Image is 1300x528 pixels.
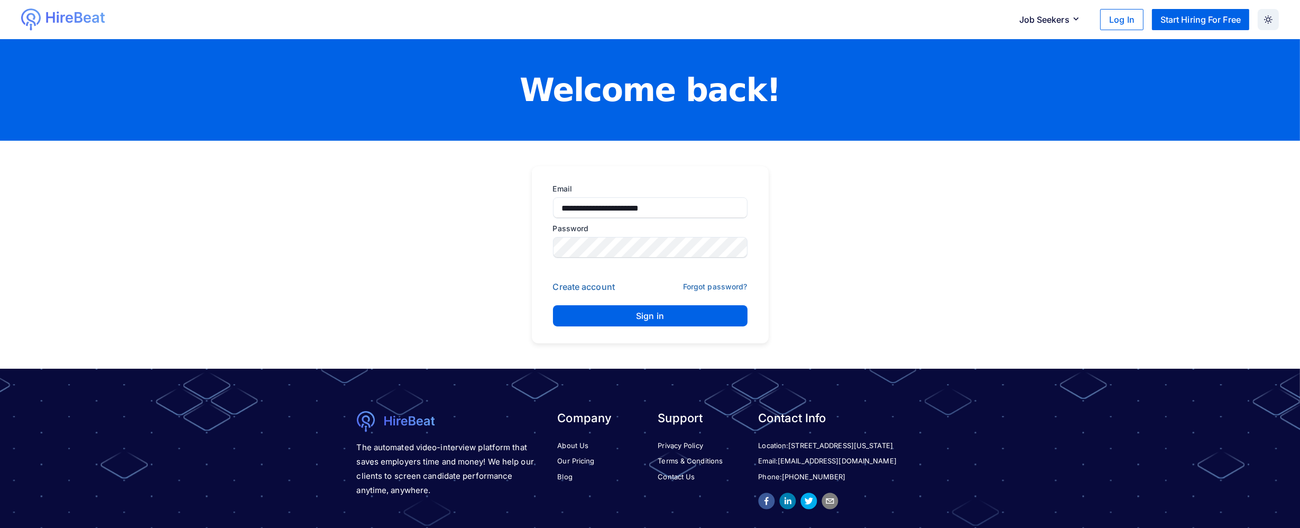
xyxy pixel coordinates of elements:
[758,456,943,467] li: Email:
[357,440,538,497] p: The automated video-interview platform that saves employers time and money! We help our clients t...
[557,441,588,451] a: About Us
[1011,9,1092,30] button: Job Seekers
[1258,9,1279,30] button: Dark Mode
[553,183,741,194] label: Email
[658,456,723,467] a: Terms & Conditions
[683,282,748,291] button: Forgot password?
[726,202,739,214] keeper-lock: Open Keeper Popup
[557,456,594,467] a: Our Pricing
[357,411,375,432] img: logo
[1100,9,1144,30] button: Log In
[557,472,572,483] a: Blog
[658,472,695,483] a: Contact Us
[658,411,742,425] h3: Support
[683,282,748,293] a: Forgot password?
[758,441,943,451] li: Location:
[1152,9,1249,30] button: Start Hiring For Free
[557,411,642,425] h3: Company
[553,281,615,293] a: Create account
[553,219,741,234] label: Password
[758,472,943,483] li: Phone:
[520,71,780,109] h2: Welcome back!
[758,411,943,425] h3: Contact Info
[726,241,739,254] keeper-lock: Open Keeper Popup
[658,441,703,451] a: Privacy Policy
[778,456,897,467] a: [EMAIL_ADDRESS][DOMAIN_NAME]
[383,413,436,430] img: logotext
[782,472,845,481] span: [PHONE_NUMBER]
[553,281,615,292] button: Create account
[788,441,893,450] span: [STREET_ADDRESS][US_STATE]
[553,305,748,326] button: Sign in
